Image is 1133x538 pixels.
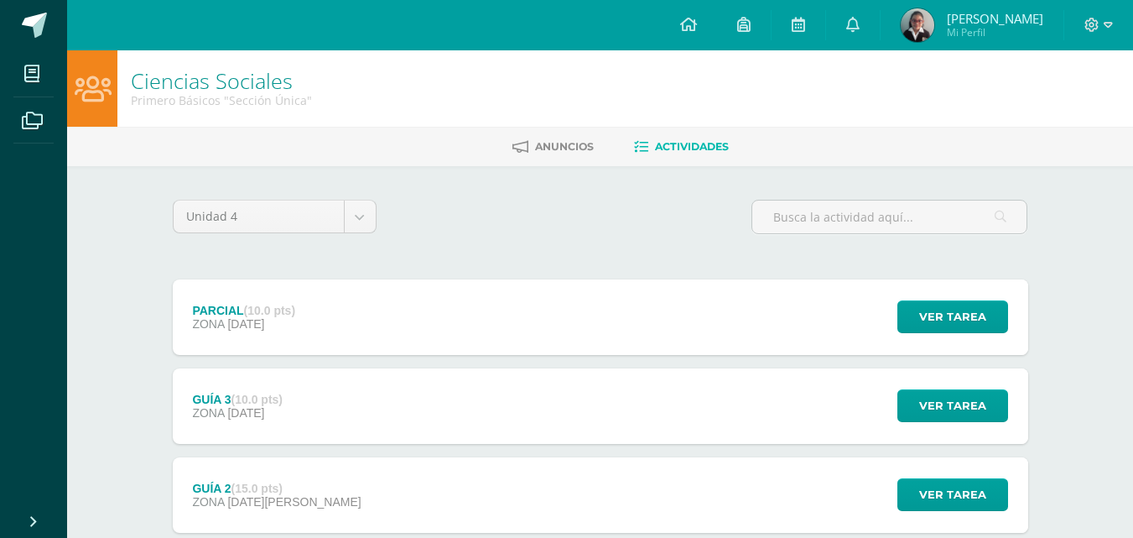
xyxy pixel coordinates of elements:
span: Anuncios [535,140,594,153]
span: ZONA [192,406,224,420]
span: [PERSON_NAME] [947,10,1043,27]
img: d4646545995ae82894aa9954e72e3c1d.png [901,8,934,42]
span: Ver tarea [919,479,986,510]
div: GUÍA 3 [192,393,283,406]
span: Unidad 4 [186,201,331,232]
span: [DATE] [227,406,264,420]
div: Primero Básicos 'Sección Única' [131,92,312,108]
span: ZONA [192,317,224,331]
h1: Ciencias Sociales [131,69,312,92]
input: Busca la actividad aquí... [752,201,1026,233]
span: Actividades [655,140,729,153]
a: Anuncios [512,133,594,160]
a: Ciencias Sociales [131,66,293,95]
span: [DATE][PERSON_NAME] [227,495,361,509]
span: Ver tarea [919,301,986,332]
button: Ver tarea [897,478,1008,511]
span: Mi Perfil [947,25,1043,39]
span: [DATE] [227,317,264,331]
a: Actividades [634,133,729,160]
span: Ver tarea [919,390,986,421]
div: GUÍA 2 [192,482,361,495]
strong: (15.0 pts) [231,482,283,495]
button: Ver tarea [897,300,1008,333]
a: Unidad 4 [174,201,376,232]
strong: (10.0 pts) [231,393,283,406]
strong: (10.0 pts) [244,304,295,317]
span: ZONA [192,495,224,509]
button: Ver tarea [897,389,1008,422]
div: PARCIAL [192,304,295,317]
